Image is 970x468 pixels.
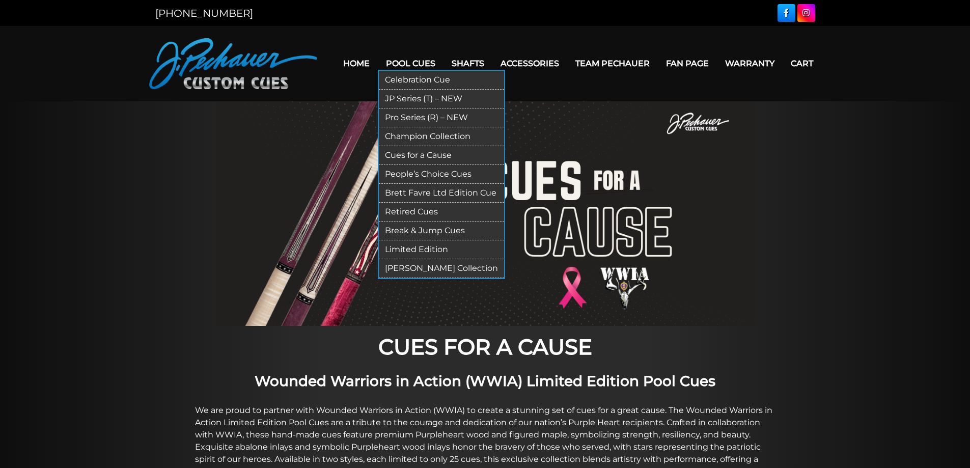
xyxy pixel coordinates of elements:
[379,146,504,165] a: Cues for a Cause
[379,71,504,90] a: Celebration Cue
[149,38,317,89] img: Pechauer Custom Cues
[783,50,821,76] a: Cart
[379,165,504,184] a: People’s Choice Cues
[379,127,504,146] a: Champion Collection
[444,50,492,76] a: Shafts
[379,240,504,259] a: Limited Edition
[379,108,504,127] a: Pro Series (R) – NEW
[379,184,504,203] a: Brett Favre Ltd Edition Cue
[335,50,378,76] a: Home
[658,50,717,76] a: Fan Page
[378,334,592,360] strong: CUES FOR A CAUSE
[717,50,783,76] a: Warranty
[379,203,504,222] a: Retired Cues
[155,7,253,19] a: [PHONE_NUMBER]
[567,50,658,76] a: Team Pechauer
[378,50,444,76] a: Pool Cues
[492,50,567,76] a: Accessories
[379,90,504,108] a: JP Series (T) – NEW
[255,372,715,390] strong: Wounded Warriors in Action (WWIA) Limited Edition Pool Cues
[379,222,504,240] a: Break & Jump Cues
[379,259,504,278] a: [PERSON_NAME] Collection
